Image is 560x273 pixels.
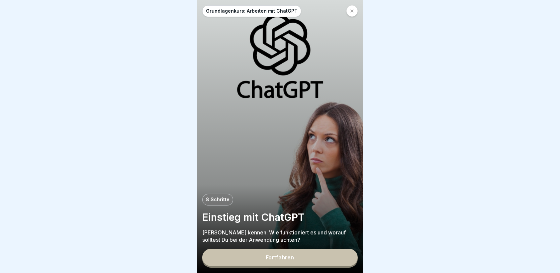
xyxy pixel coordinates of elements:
p: Einstieg mit ChatGPT [202,211,358,223]
div: Fortfahren [266,254,294,260]
button: Fortfahren [202,249,358,266]
p: Grundlagenkurs: Arbeiten mit ChatGPT [206,8,298,14]
p: 8 Schritte [206,197,230,203]
p: [PERSON_NAME] kennen: Wie funktioniert es und worauf solltest Du bei der Anwendung achten? [202,229,358,243]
